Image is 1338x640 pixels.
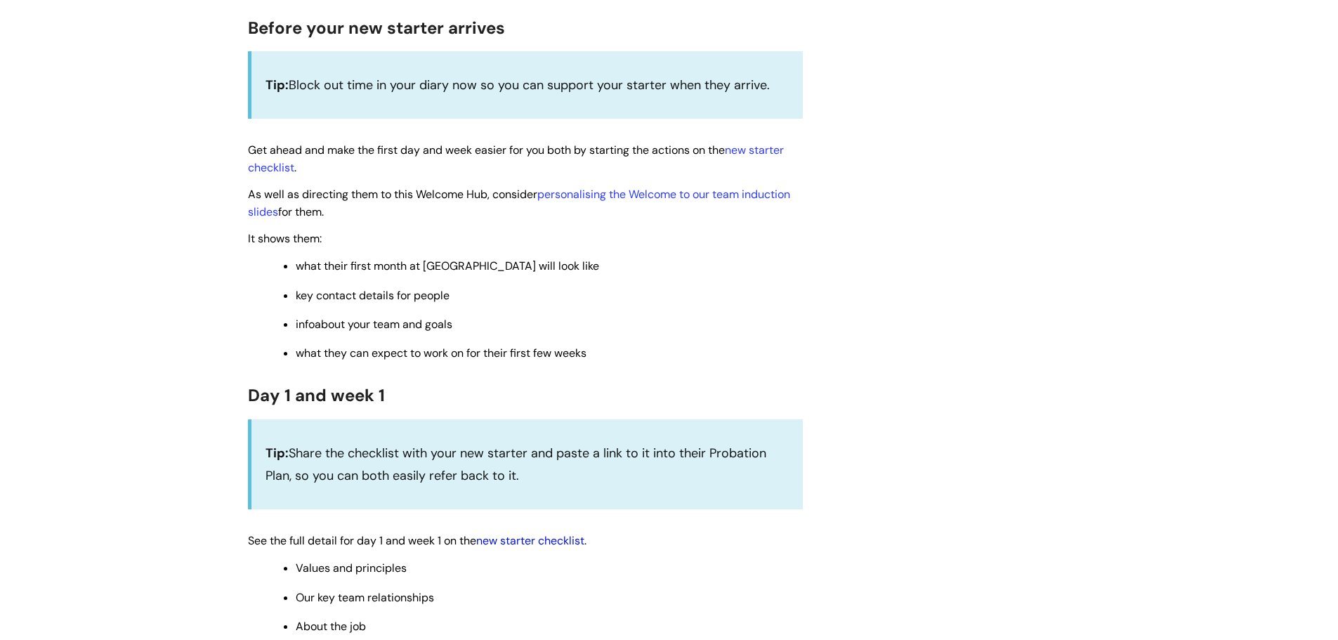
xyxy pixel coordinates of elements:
p: Block out time in your diary now so you can support your starter when they arrive. [265,74,789,96]
span: See the full detail for day 1 and week 1 on the . [248,533,586,548]
span: Before your new starter arrives [248,17,505,39]
span: info [296,317,452,332]
a: new starter checklist [476,533,584,548]
span: Day 1 and week 1 [248,384,385,406]
span: It shows them: [248,231,322,246]
span: About the job [296,619,366,634]
span: about your team and goals [315,317,452,332]
span: what their first month at [GEOGRAPHIC_DATA] will look like [296,259,599,273]
strong: Tip: [265,445,289,462]
span: Get ahead and make the first day and week easier for you both by starting the actions on the . [248,143,784,175]
span: what they can expect to work on for their first few weeks [296,346,586,360]
span: As well as directing them to this Welcome Hub, consider for them. [248,187,790,219]
span: Values and principles [296,561,407,575]
span: Our key team relationships [296,590,434,605]
span: key contact details for people [296,288,450,303]
strong: Tip: [265,77,289,93]
p: Share the checklist with your new starter and paste a link to it into their Probation Plan, so yo... [265,442,789,488]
